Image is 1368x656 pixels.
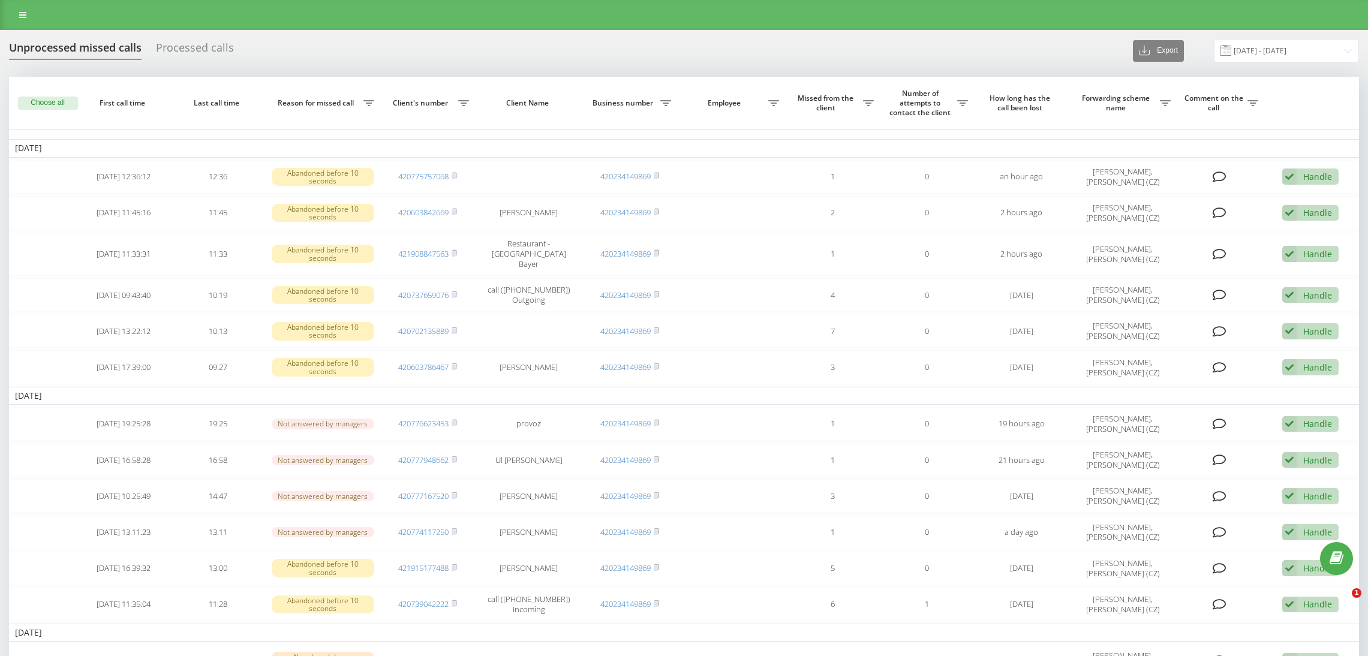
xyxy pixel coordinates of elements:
div: Not answered by managers [272,455,374,465]
td: 21 hours ago [974,443,1069,477]
td: [DATE] 09:43:40 [77,278,172,312]
td: provoz [475,407,583,441]
td: 0 [880,314,975,348]
td: [PERSON_NAME], [PERSON_NAME] (CZ) [1069,160,1177,194]
td: 0 [880,350,975,384]
td: 2 [785,196,880,230]
td: [PERSON_NAME], [PERSON_NAME] (CZ) [1069,196,1177,230]
td: [PERSON_NAME] [475,350,583,384]
div: Handle [1303,418,1332,429]
td: [PERSON_NAME] [475,479,583,513]
a: 420234149869 [600,598,651,609]
a: 420774117250 [398,526,449,537]
div: Abandoned before 10 seconds [272,168,374,186]
td: 1 [785,515,880,549]
td: 1 [785,232,880,276]
td: 0 [880,443,975,477]
td: [DATE] 11:33:31 [77,232,172,276]
div: Handle [1303,562,1332,574]
td: 13:00 [171,552,266,585]
button: Choose all [18,97,78,110]
td: [PERSON_NAME] [475,552,583,585]
td: 0 [880,515,975,549]
div: Handle [1303,290,1332,301]
span: Forwarding scheme name [1075,94,1160,112]
span: Business number [589,98,661,108]
span: Last call time [181,98,255,108]
div: Handle [1303,491,1332,502]
div: Not answered by managers [272,419,374,429]
td: Ul [PERSON_NAME] [475,443,583,477]
td: 5 [785,552,880,585]
td: [DATE] [974,588,1069,621]
a: 420737659076 [398,290,449,300]
td: 09:27 [171,350,266,384]
div: Handle [1303,526,1332,538]
td: 10:13 [171,314,266,348]
td: [DATE] [9,387,1359,405]
td: 3 [785,350,880,384]
td: 2 hours ago [974,196,1069,230]
span: Client's number [386,98,458,108]
div: Handle [1303,362,1332,373]
a: 420234149869 [600,491,651,501]
td: [PERSON_NAME], [PERSON_NAME] (CZ) [1069,278,1177,312]
a: 420777167520 [398,491,449,501]
td: [DATE] [9,624,1359,642]
td: 1 [785,443,880,477]
td: Restaurant - [GEOGRAPHIC_DATA] Bayer [475,232,583,276]
span: 1 [1352,588,1361,598]
iframe: Intercom live chat [1327,588,1356,617]
a: 420603842669 [398,207,449,218]
td: 3 [785,479,880,513]
div: Abandoned before 10 seconds [272,358,374,376]
td: [DATE] [974,278,1069,312]
td: call ([PHONE_NUMBER]) Incoming [475,588,583,621]
a: 420234149869 [600,326,651,336]
td: [DATE] 16:58:28 [77,443,172,477]
div: Handle [1303,598,1332,610]
div: Abandoned before 10 seconds [272,245,374,263]
div: Handle [1303,455,1332,466]
td: [PERSON_NAME], [PERSON_NAME] (CZ) [1069,407,1177,441]
div: Handle [1303,171,1332,182]
td: 13:11 [171,515,266,549]
td: 19:25 [171,407,266,441]
div: Abandoned before 10 seconds [272,559,374,577]
td: [DATE] [974,314,1069,348]
td: [PERSON_NAME] [475,515,583,549]
div: Abandoned before 10 seconds [272,595,374,613]
a: 420776623453 [398,418,449,429]
div: Not answered by managers [272,527,374,537]
td: [DATE] 16:39:32 [77,552,172,585]
a: 420702135889 [398,326,449,336]
td: [DATE] 17:39:00 [77,350,172,384]
td: 6 [785,588,880,621]
td: 19 hours ago [974,407,1069,441]
button: Export [1133,40,1184,62]
a: 420234149869 [600,248,651,259]
a: 420234149869 [600,171,651,182]
td: [DATE] 10:25:49 [77,479,172,513]
a: 420739042222 [398,598,449,609]
div: Abandoned before 10 seconds [272,322,374,340]
td: 0 [880,278,975,312]
td: 0 [880,552,975,585]
td: 11:28 [171,588,266,621]
span: Number of attempts to contact the client [886,89,958,117]
td: 10:19 [171,278,266,312]
td: [PERSON_NAME], [PERSON_NAME] (CZ) [1069,479,1177,513]
div: Abandoned before 10 seconds [272,204,374,222]
td: [DATE] 12:36:12 [77,160,172,194]
a: 421915177488 [398,562,449,573]
td: 7 [785,314,880,348]
span: Missed from the client [791,94,863,112]
td: call ([PHONE_NUMBER]) Outgoing [475,278,583,312]
td: 0 [880,479,975,513]
td: [DATE] [974,552,1069,585]
td: [PERSON_NAME], [PERSON_NAME] (CZ) [1069,588,1177,621]
td: 0 [880,196,975,230]
div: Not answered by managers [272,491,374,501]
td: an hour ago [974,160,1069,194]
td: [DATE] 11:35:04 [77,588,172,621]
